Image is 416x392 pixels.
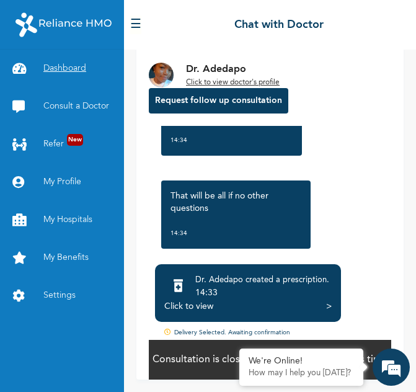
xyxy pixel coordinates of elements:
span: New [67,134,83,146]
p: Consultation is closed for new messages at this time [153,352,387,367]
div: 14:33 [195,287,329,299]
img: Dr. undefined` [149,63,174,87]
span: We're online! [72,129,171,254]
button: Request follow up consultation [149,88,288,114]
p: How may I help you today? [249,368,354,378]
h2: Chat with Doctor [234,17,324,33]
div: 14:34 [170,134,293,146]
div: Click to view [164,300,213,313]
div: Chat with us now [64,69,208,86]
div: FAQs [122,327,237,366]
div: We're Online! [249,356,354,367]
div: 14:34 [170,227,301,239]
p: Dr. Adedapo [186,62,280,77]
button: ☰ [130,16,141,34]
div: Minimize live chat window [203,6,233,36]
div: Delivery Selected. Awaiting confirmation [149,328,391,339]
span: Conversation [6,349,122,358]
img: RelianceHMO's Logo [15,9,112,40]
p: That will be all if no other questions [170,190,301,215]
div: > [326,300,332,313]
img: d_794563401_company_1708531726252_794563401 [23,62,50,93]
textarea: Type your message and hit 'Enter' [6,284,236,327]
div: Dr. Adedapo created a prescription . [195,274,329,287]
u: Click to view doctor's profile [186,79,280,86]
